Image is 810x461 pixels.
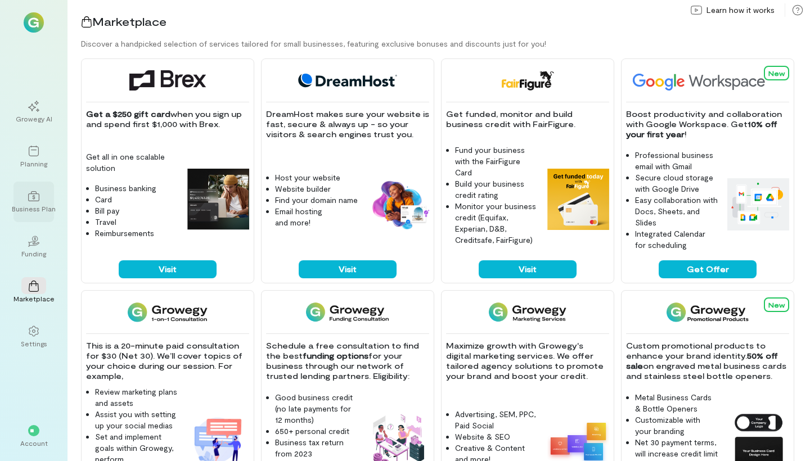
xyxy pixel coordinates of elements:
[129,70,206,91] img: Brex
[21,249,46,258] div: Funding
[626,341,789,381] p: Custom promotional products to enhance your brand identity. on engraved metal business cards and ...
[626,351,780,370] strong: 50% off sale
[501,70,554,91] img: FairFigure
[635,195,718,228] li: Easy collaboration with Docs, Sheets, and Slides
[275,437,358,459] li: Business tax return from 2023
[306,302,389,322] img: Funding Consultation
[727,178,789,230] img: Google Workspace feature
[275,392,358,426] li: Good business credit (no late payments for 12 months)
[626,109,789,139] p: Boost productivity and collaboration with Google Workspace. Get !
[275,183,358,195] li: Website builder
[294,70,401,91] img: DreamHost
[635,150,718,172] li: Professional business email with Gmail
[20,439,48,448] div: Account
[266,341,429,381] p: Schedule a free consultation to find the best for your business through our network of trusted le...
[626,70,791,91] img: Google Workspace
[547,169,609,231] img: FairFigure feature
[455,431,538,442] li: Website & SEO
[13,182,54,222] a: Business Plan
[768,69,785,77] span: New
[13,92,54,132] a: Growegy AI
[81,38,810,49] div: Discover a handpicked selection of services tailored for small businesses, featuring exclusive bo...
[367,179,429,231] img: DreamHost feature
[275,426,358,437] li: 650+ personal credit
[92,15,166,28] span: Marketplace
[13,272,54,312] a: Marketplace
[95,228,178,239] li: Reimbursements
[635,228,718,251] li: Integrated Calendar for scheduling
[479,260,577,278] button: Visit
[455,409,538,431] li: Advertising, SEM, PPC, Paid Social
[659,260,757,278] button: Get Offer
[16,114,52,123] div: Growegy AI
[489,302,567,322] img: Growegy - Marketing Services
[13,317,54,357] a: Settings
[635,414,718,437] li: Customizable with your branding
[635,392,718,414] li: Metal Business Cards & Bottle Openers
[299,260,397,278] button: Visit
[86,109,170,119] strong: Get a $250 gift card
[119,260,217,278] button: Visit
[266,109,429,139] p: DreamHost makes sure your website is fast, secure & always up - so your visitors & search engines...
[187,169,249,231] img: Brex feature
[626,119,780,139] strong: 10% off your first year
[446,341,609,381] p: Maximize growth with Growegy's digital marketing services. We offer tailored agency solutions to ...
[95,409,178,431] li: Assist you with setting up your social medias
[128,302,207,322] img: 1-on-1 Consultation
[455,201,538,246] li: Monitor your business credit (Equifax, Experian, D&B, Creditsafe, FairFigure)
[86,151,178,174] p: Get all in one scalable solution
[706,4,775,16] span: Learn how it works
[20,159,47,168] div: Planning
[95,183,178,194] li: Business banking
[13,137,54,177] a: Planning
[21,339,47,348] div: Settings
[275,206,358,228] li: Email hosting and more!
[446,109,609,129] p: Get funded, monitor and build business credit with FairFigure.
[95,194,178,205] li: Card
[768,301,785,309] span: New
[86,109,249,129] p: when you sign up and spend first $1,000 with Brex.
[275,195,358,206] li: Find your domain name
[667,302,749,322] img: Growegy Promo Products
[86,341,249,381] p: This is a 20-minute paid consultation for $30 (Net 30). We’ll cover topics of your choice during ...
[95,216,178,228] li: Travel
[13,294,55,303] div: Marketplace
[455,144,538,178] li: Fund your business with the FairFigure Card
[95,205,178,216] li: Bill pay
[303,351,368,360] strong: funding options
[455,178,538,201] li: Build your business credit rating
[275,172,358,183] li: Host your website
[635,172,718,195] li: Secure cloud storage with Google Drive
[13,227,54,267] a: Funding
[12,204,56,213] div: Business Plan
[95,386,178,409] li: Review marketing plans and assets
